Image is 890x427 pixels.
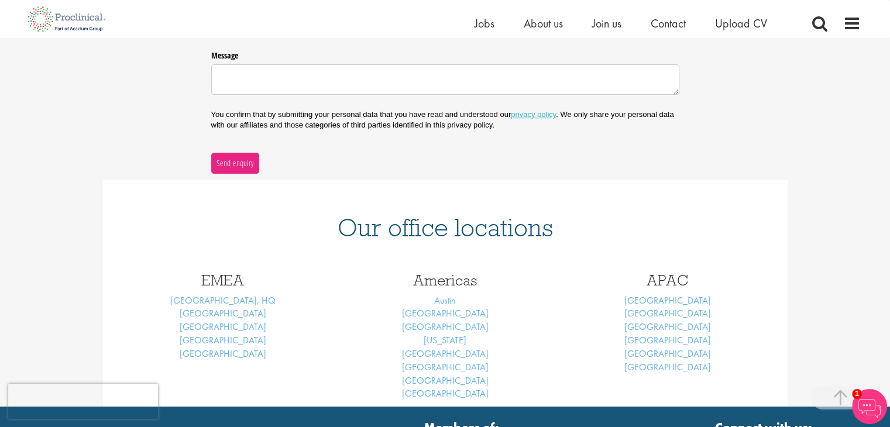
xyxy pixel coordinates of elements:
a: [GEOGRAPHIC_DATA] [624,347,711,360]
button: Send enquiry [211,153,259,174]
a: Austin [434,294,456,307]
a: [GEOGRAPHIC_DATA] [402,347,489,360]
p: You confirm that by submitting your personal data that you have read and understood our . We only... [211,109,679,130]
h3: APAC [565,273,770,288]
a: About us [524,16,563,31]
a: [GEOGRAPHIC_DATA] [180,347,266,360]
iframe: reCAPTCHA [8,384,158,419]
a: [GEOGRAPHIC_DATA] [624,334,711,346]
a: privacy policy [511,110,556,119]
a: Join us [592,16,621,31]
a: [GEOGRAPHIC_DATA], HQ [170,294,276,307]
a: [GEOGRAPHIC_DATA] [180,321,266,333]
a: [GEOGRAPHIC_DATA] [402,321,489,333]
a: Contact [651,16,686,31]
img: Chatbot [852,389,887,424]
a: [GEOGRAPHIC_DATA] [402,387,489,400]
h1: Our office locations [121,215,770,240]
a: [GEOGRAPHIC_DATA] [624,307,711,319]
a: [GEOGRAPHIC_DATA] [624,294,711,307]
span: Send enquiry [216,157,254,170]
a: Jobs [475,16,494,31]
a: [GEOGRAPHIC_DATA] [624,321,711,333]
a: Upload CV [715,16,767,31]
a: [GEOGRAPHIC_DATA] [402,307,489,319]
a: [GEOGRAPHIC_DATA] [180,307,266,319]
a: [GEOGRAPHIC_DATA] [180,334,266,346]
a: [GEOGRAPHIC_DATA] [624,361,711,373]
h3: EMEA [121,273,325,288]
a: [GEOGRAPHIC_DATA] [402,374,489,387]
label: Message [211,46,679,61]
h3: Americas [343,273,548,288]
a: [GEOGRAPHIC_DATA] [402,361,489,373]
a: [US_STATE] [424,334,466,346]
span: 1 [852,389,862,399]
